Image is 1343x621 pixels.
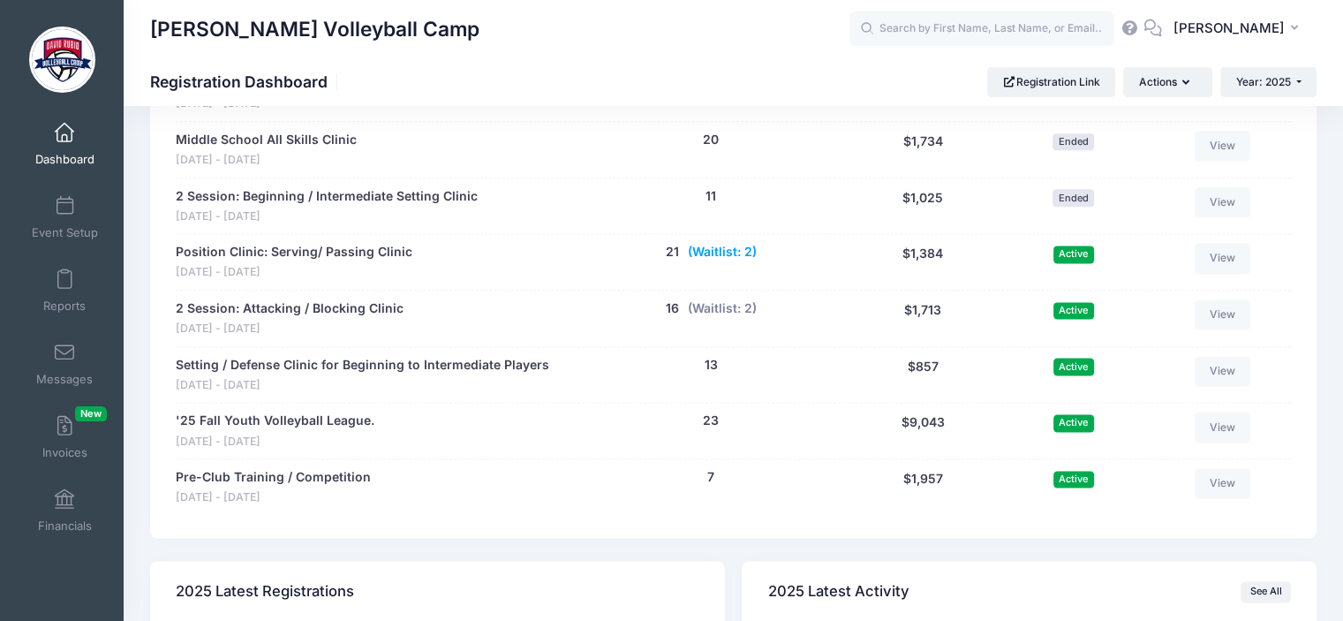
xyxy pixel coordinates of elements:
[1195,468,1251,498] a: View
[176,208,478,225] span: [DATE] - [DATE]
[707,468,714,487] button: 7
[1053,189,1094,206] span: Ended
[23,260,107,322] a: Reports
[1241,581,1291,602] a: See All
[176,187,478,206] a: 2 Session: Beginning / Intermediate Setting Clinic
[1053,414,1094,431] span: Active
[75,406,107,421] span: New
[987,67,1115,97] a: Registration Link
[705,187,716,206] button: 11
[1195,131,1251,161] a: View
[150,72,343,91] h1: Registration Dashboard
[176,468,371,487] a: Pre-Club Training / Competition
[1053,246,1094,262] span: Active
[176,152,357,169] span: [DATE] - [DATE]
[23,406,107,468] a: InvoicesNew
[1195,412,1251,442] a: View
[176,264,412,281] span: [DATE] - [DATE]
[1236,75,1291,88] span: Year: 2025
[845,412,1001,450] div: $9,043
[176,489,371,506] span: [DATE] - [DATE]
[32,225,98,240] span: Event Setup
[35,152,94,167] span: Dashboard
[23,113,107,175] a: Dashboard
[176,321,404,337] span: [DATE] - [DATE]
[845,187,1001,225] div: $1,025
[150,9,479,49] h1: [PERSON_NAME] Volleyball Camp
[176,243,412,261] a: Position Clinic: Serving/ Passing Clinic
[666,299,679,318] button: 16
[176,356,549,375] a: Setting / Defense Clinic for Beginning to Intermediate Players
[1173,19,1285,38] span: [PERSON_NAME]
[176,131,357,149] a: Middle School All Skills Clinic
[688,299,757,318] button: (Waitlist: 2)
[1053,133,1094,150] span: Ended
[845,468,1001,506] div: $1,957
[23,186,107,248] a: Event Setup
[1195,356,1251,386] a: View
[1053,358,1094,375] span: Active
[1162,9,1317,49] button: [PERSON_NAME]
[176,566,354,617] h4: 2025 Latest Registrations
[29,27,95,93] img: David Rubio Volleyball Camp
[1053,302,1094,319] span: Active
[703,131,719,149] button: 20
[1195,243,1251,273] a: View
[38,519,92,534] span: Financials
[23,333,107,395] a: Messages
[43,299,86,314] span: Reports
[176,412,374,430] a: '25 Fall Youth Volleyball League.
[1123,67,1211,97] button: Actions
[23,480,107,541] a: Financials
[176,377,549,394] span: [DATE] - [DATE]
[176,299,404,318] a: 2 Session: Attacking / Blocking Clinic
[666,243,679,261] button: 21
[1195,299,1251,329] a: View
[845,243,1001,281] div: $1,384
[1053,471,1094,488] span: Active
[42,445,87,460] span: Invoices
[705,356,718,375] button: 13
[1195,187,1251,217] a: View
[703,412,719,430] button: 23
[845,356,1001,394] div: $857
[849,11,1114,47] input: Search by First Name, Last Name, or Email...
[768,566,909,617] h4: 2025 Latest Activity
[845,299,1001,337] div: $1,713
[688,243,757,261] button: (Waitlist: 2)
[845,131,1001,169] div: $1,734
[1220,67,1317,97] button: Year: 2025
[36,372,93,387] span: Messages
[176,434,374,451] span: [DATE] - [DATE]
